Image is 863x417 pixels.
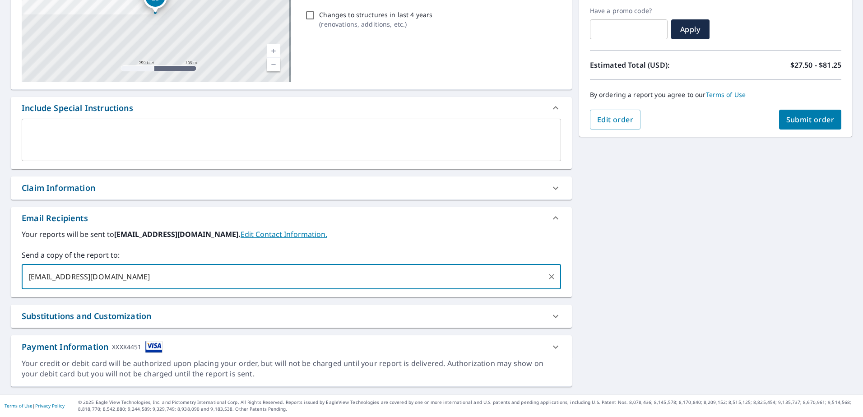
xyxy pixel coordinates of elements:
[11,176,572,199] div: Claim Information
[590,110,641,130] button: Edit order
[22,212,88,224] div: Email Recipients
[22,358,561,379] div: Your credit or debit card will be authorized upon placing your order, but will not be charged unt...
[590,60,716,70] p: Estimated Total (USD):
[22,341,162,353] div: Payment Information
[706,90,746,99] a: Terms of Use
[22,250,561,260] label: Send a copy of the report to:
[112,341,141,353] div: XXXX4451
[319,10,432,19] p: Changes to structures in last 4 years
[671,19,710,39] button: Apply
[267,58,280,71] a: Current Level 17, Zoom Out
[786,115,835,125] span: Submit order
[241,229,327,239] a: EditContactInfo
[35,403,65,409] a: Privacy Policy
[597,115,634,125] span: Edit order
[11,335,572,358] div: Payment InformationXXXX4451cardImage
[545,270,558,283] button: Clear
[790,60,841,70] p: $27.50 - $81.25
[22,102,133,114] div: Include Special Instructions
[5,403,65,408] p: |
[114,229,241,239] b: [EMAIL_ADDRESS][DOMAIN_NAME].
[267,44,280,58] a: Current Level 17, Zoom In
[11,97,572,119] div: Include Special Instructions
[22,182,95,194] div: Claim Information
[590,7,668,15] label: Have a promo code?
[145,341,162,353] img: cardImage
[678,24,702,34] span: Apply
[5,403,32,409] a: Terms of Use
[78,399,858,412] p: © 2025 Eagle View Technologies, Inc. and Pictometry International Corp. All Rights Reserved. Repo...
[22,229,561,240] label: Your reports will be sent to
[590,91,841,99] p: By ordering a report you agree to our
[11,207,572,229] div: Email Recipients
[22,310,151,322] div: Substitutions and Customization
[319,19,432,29] p: ( renovations, additions, etc. )
[779,110,842,130] button: Submit order
[11,305,572,328] div: Substitutions and Customization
